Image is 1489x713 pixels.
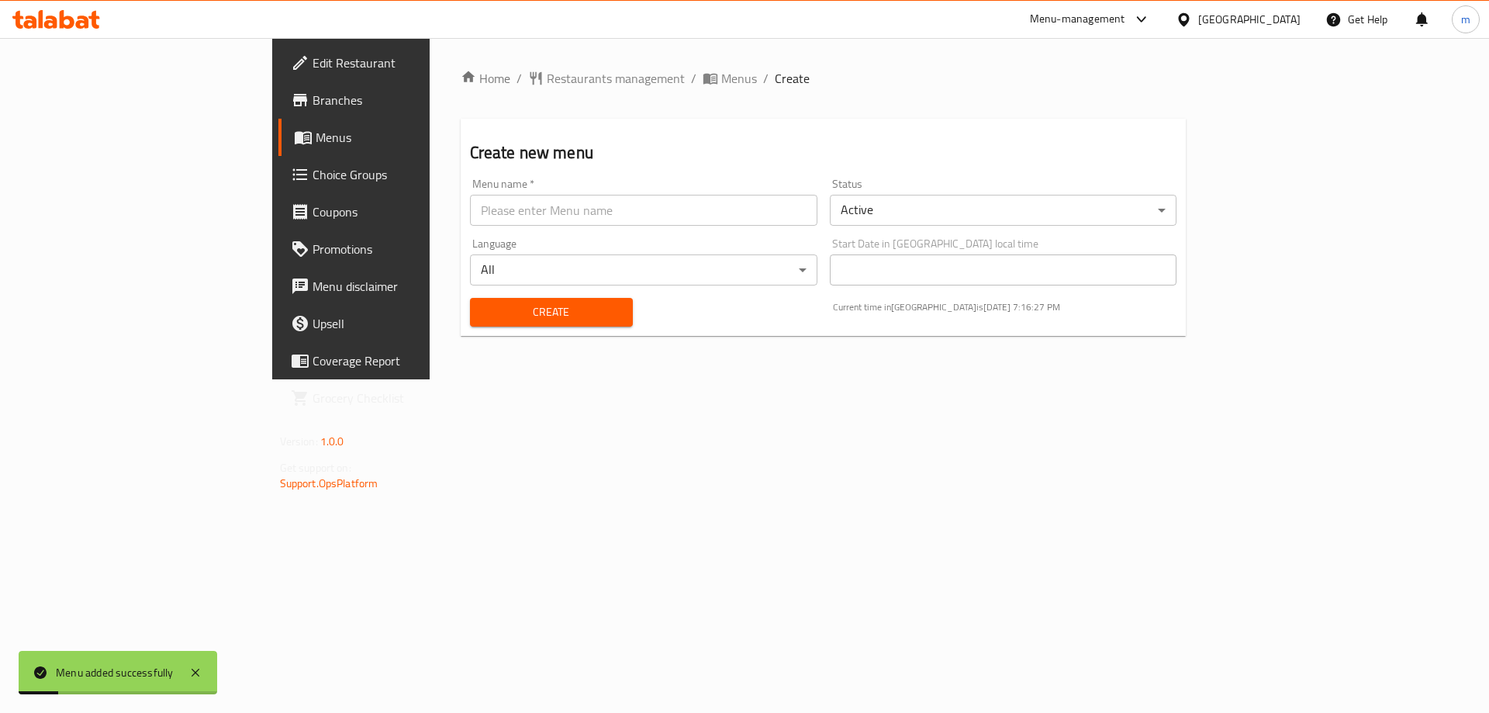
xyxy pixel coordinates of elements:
[313,240,509,258] span: Promotions
[278,230,521,268] a: Promotions
[763,69,769,88] li: /
[280,473,378,493] a: Support.OpsPlatform
[278,305,521,342] a: Upsell
[1198,11,1301,28] div: [GEOGRAPHIC_DATA]
[830,195,1177,226] div: Active
[470,141,1177,164] h2: Create new menu
[316,128,509,147] span: Menus
[691,69,696,88] li: /
[278,44,521,81] a: Edit Restaurant
[461,69,1187,88] nav: breadcrumb
[470,195,817,226] input: Please enter Menu name
[833,300,1177,314] p: Current time in [GEOGRAPHIC_DATA] is [DATE] 7:16:27 PM
[320,431,344,452] span: 1.0.0
[278,193,521,230] a: Coupons
[278,379,521,417] a: Grocery Checklist
[56,664,174,681] div: Menu added successfully
[703,69,757,88] a: Menus
[313,351,509,370] span: Coverage Report
[470,298,633,327] button: Create
[278,81,521,119] a: Branches
[482,303,620,322] span: Create
[278,156,521,193] a: Choice Groups
[547,69,685,88] span: Restaurants management
[775,69,810,88] span: Create
[278,268,521,305] a: Menu disclaimer
[528,69,685,88] a: Restaurants management
[313,202,509,221] span: Coupons
[280,458,351,478] span: Get support on:
[313,91,509,109] span: Branches
[313,165,509,184] span: Choice Groups
[1461,11,1470,28] span: m
[313,314,509,333] span: Upsell
[313,54,509,72] span: Edit Restaurant
[313,277,509,296] span: Menu disclaimer
[278,342,521,379] a: Coverage Report
[313,389,509,407] span: Grocery Checklist
[721,69,757,88] span: Menus
[278,119,521,156] a: Menus
[280,431,318,452] span: Version:
[1030,10,1125,29] div: Menu-management
[470,254,817,286] div: All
